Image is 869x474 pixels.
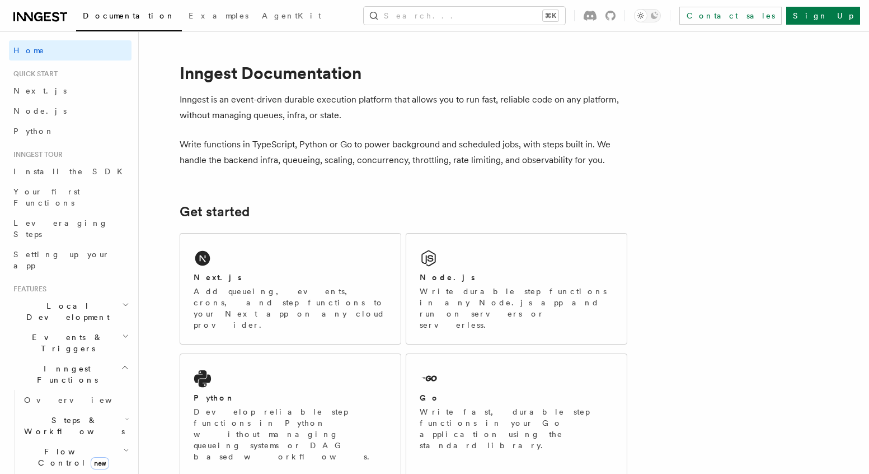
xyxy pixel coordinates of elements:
span: Inngest tour [9,150,63,159]
button: Steps & Workflows [20,410,131,442]
span: Flow Control [20,446,123,468]
span: Next.js [13,86,67,95]
button: Events & Triggers [9,327,131,359]
button: Inngest Functions [9,359,131,390]
h1: Inngest Documentation [180,63,627,83]
a: Sign Up [786,7,860,25]
span: Home [13,45,45,56]
a: Node.js [9,101,131,121]
a: Overview [20,390,131,410]
span: Inngest Functions [9,363,121,385]
h2: Node.js [420,272,475,283]
span: Python [13,127,54,136]
button: Toggle dark mode [634,9,661,22]
a: AgentKit [255,3,328,30]
p: Write functions in TypeScript, Python or Go to power background and scheduled jobs, with steps bu... [180,137,627,168]
a: Your first Functions [9,182,131,213]
a: Python [9,121,131,141]
a: Next.js [9,81,131,101]
span: Events & Triggers [9,332,122,354]
button: Search...⌘K [364,7,565,25]
a: Node.jsWrite durable step functions in any Node.js app and run on servers or serverless. [406,233,627,345]
h2: Python [194,392,235,403]
span: Your first Functions [13,187,80,207]
button: Local Development [9,296,131,327]
h2: Next.js [194,272,242,283]
a: Documentation [76,3,182,31]
span: Leveraging Steps [13,219,108,239]
span: Examples [189,11,248,20]
a: Home [9,40,131,61]
a: Get started [180,204,250,220]
span: Install the SDK [13,167,129,176]
p: Write durable step functions in any Node.js app and run on servers or serverless. [420,286,613,331]
p: Add queueing, events, crons, and step functions to your Next app on any cloud provider. [194,286,387,331]
button: Flow Controlnew [20,442,131,473]
span: Quick start [9,69,58,78]
p: Develop reliable step functions in Python without managing queueing systems or DAG based workflows. [194,406,387,462]
span: Steps & Workflows [20,415,125,437]
span: Node.js [13,106,67,115]
a: Setting up your app [9,244,131,276]
a: Install the SDK [9,161,131,182]
a: Leveraging Steps [9,213,131,244]
span: Features [9,285,46,294]
span: Local Development [9,300,122,323]
span: new [91,457,109,470]
p: Inngest is an event-driven durable execution platform that allows you to run fast, reliable code ... [180,92,627,123]
span: Setting up your app [13,250,110,270]
kbd: ⌘K [543,10,558,21]
a: Examples [182,3,255,30]
a: Next.jsAdd queueing, events, crons, and step functions to your Next app on any cloud provider. [180,233,401,345]
p: Write fast, durable step functions in your Go application using the standard library. [420,406,613,451]
span: Documentation [83,11,175,20]
h2: Go [420,392,440,403]
a: Contact sales [679,7,782,25]
span: Overview [24,396,139,405]
span: AgentKit [262,11,321,20]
